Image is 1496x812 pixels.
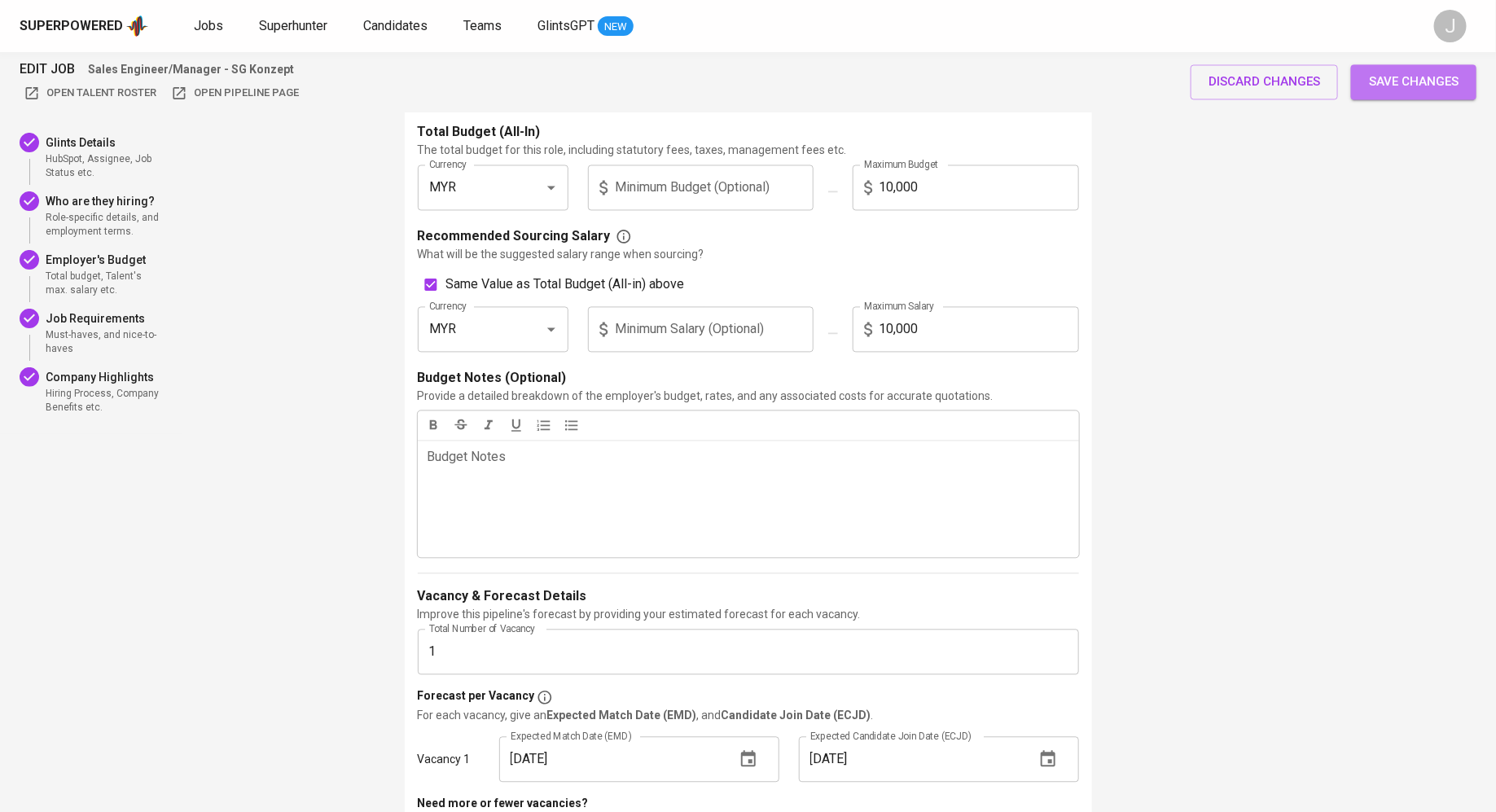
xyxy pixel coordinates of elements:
[46,328,163,356] span: Must-haves, and nice-to-haves
[418,388,1079,405] p: Provide a detailed breakdown of the employer's budget, rates, and any associated costs for accura...
[167,81,303,107] button: Open Pipeline Page
[126,14,148,38] img: app logo
[418,227,611,247] p: Recommended Sourcing Salary
[46,193,163,209] p: Who are they hiring?
[537,16,634,37] a: GlintsGPT NEW
[1191,65,1338,99] button: discard changes
[1351,65,1476,99] button: Save changes
[540,318,563,341] button: Open
[46,152,163,180] span: HubSpot, Assignee, Job Status etc.
[46,211,163,239] span: Role-specific details, and employment terms.
[259,16,331,37] a: Superhunter
[418,123,541,143] p: Total Budget (All-In)
[428,448,507,565] div: Budget Notes
[363,16,431,37] a: Candidates
[537,18,594,33] span: GlintsGPT
[46,252,163,268] p: Employer's Budget
[418,587,587,607] p: Vacancy & Forecast Details
[20,14,148,38] a: Superpoweredapp logo
[418,688,535,708] p: Forecast per Vacancy
[418,247,1079,263] p: What will be the suggested salary range when sourcing?
[1369,72,1459,93] span: Save changes
[46,369,163,385] p: Company Highlights
[1209,72,1320,93] span: discard changes
[20,59,75,81] span: EDIT JOB
[46,134,163,151] p: Glints Details
[24,85,156,103] span: Open Talent Roster
[418,369,1079,388] p: Budget Notes (Optional)
[722,709,871,722] b: Candidate Join Date (ECJD)
[46,310,163,327] p: Job Requirements
[418,607,1079,623] p: Improve this pipeline's forecast by providing your estimated forecast for each vacancy.
[418,143,1079,159] p: The total budget for this role, including statutory fees, taxes, management fees etc.
[418,752,471,768] p: Vacancy 1
[88,62,294,78] p: Sales Engineer/Manager - SG Konzept
[1434,10,1467,42] div: J
[446,275,685,295] span: Same Value as Total Budget (All-in) above
[171,85,299,103] span: Open Pipeline Page
[46,387,163,415] span: Hiring Process, Company Benefits etc.
[547,709,697,722] b: Expected Match Date (EMD)
[418,708,1079,724] p: For each vacancy, give an , and .
[194,16,226,37] a: Jobs
[418,796,1079,812] p: Need more or fewer vacancies?
[194,18,223,33] span: Jobs
[46,270,163,297] span: Total budget, Talent's max. salary etc.
[463,18,502,33] span: Teams
[598,19,634,35] span: NEW
[540,177,563,200] button: Open
[259,18,327,33] span: Superhunter
[463,16,505,37] a: Teams
[20,81,160,107] button: Open Talent Roster
[20,17,123,36] div: Superpowered
[363,18,428,33] span: Candidates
